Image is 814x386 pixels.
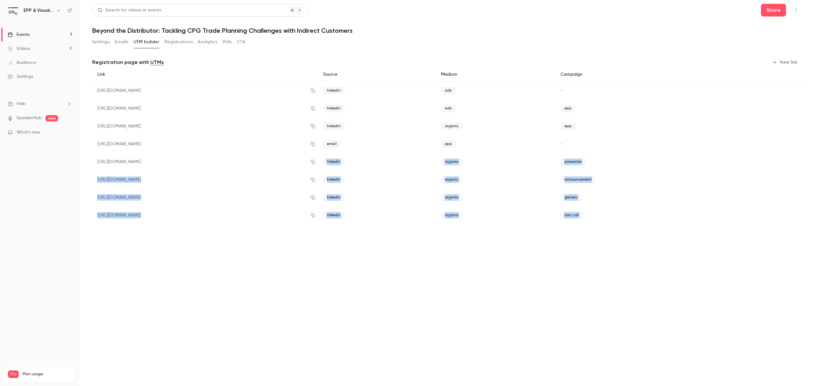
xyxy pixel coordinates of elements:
div: Videos [8,45,30,52]
p: Registration page with [92,59,164,66]
span: - [561,88,563,93]
span: last call [561,211,583,219]
div: Events [8,31,30,38]
span: organic [441,158,463,166]
span: new [45,115,58,121]
button: Analytics [198,37,217,47]
span: What's new [17,129,40,136]
img: EPP & Visualfabriq [8,5,18,16]
div: [URL][DOMAIN_NAME] [92,206,318,224]
span: organic [441,194,463,201]
div: Audience [8,59,36,66]
li: help-dropdown-opener [8,100,72,107]
div: Campaign [555,67,725,82]
span: linkedin [323,87,344,94]
span: generic [561,194,582,201]
div: [URL][DOMAIN_NAME] [92,100,318,117]
span: presenter [561,158,586,166]
div: [URL][DOMAIN_NAME] [92,189,318,206]
span: linkedin [323,176,344,183]
div: Medium [436,67,555,82]
span: Pro [8,370,19,378]
span: linkedin [323,122,344,130]
span: Help [17,100,26,107]
button: New link [770,57,801,67]
div: [URL][DOMAIN_NAME] [92,171,318,189]
span: organic [441,122,463,130]
div: [URL][DOMAIN_NAME] [92,153,318,171]
span: ads [441,105,456,112]
div: [URL][DOMAIN_NAME] [92,82,318,100]
span: announcement [561,176,596,183]
span: linkedin [323,211,344,219]
span: epp [441,140,456,148]
button: Settings [92,37,110,47]
div: Search for videos or events [98,7,161,14]
span: organic [441,176,463,183]
span: - [561,142,563,146]
span: epp [561,122,576,130]
button: Emails [115,37,128,47]
span: email [323,140,341,148]
div: Settings [8,73,33,80]
button: UTM builder [134,37,159,47]
span: linkedin [323,194,344,201]
span: linkedin [323,105,344,112]
span: Plan usage [23,372,72,377]
h1: Beyond the Distributor: Tackling CPG Trade Planning Challenges with Indirect Customers [92,27,801,34]
a: UTMs [150,59,164,66]
button: Share [761,4,786,17]
button: CTA [237,37,245,47]
span: ads [441,87,456,94]
span: organic [441,211,463,219]
div: Link [92,67,318,82]
h6: EPP & Visualfabriq [24,7,53,14]
div: [URL][DOMAIN_NAME] [92,117,318,135]
button: Registrations [164,37,193,47]
span: linkedin [323,158,344,166]
span: epp [561,105,576,112]
div: [URL][DOMAIN_NAME] [92,135,318,153]
div: Source [318,67,436,82]
button: Polls [223,37,232,47]
a: SpeakerHub [17,115,42,121]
